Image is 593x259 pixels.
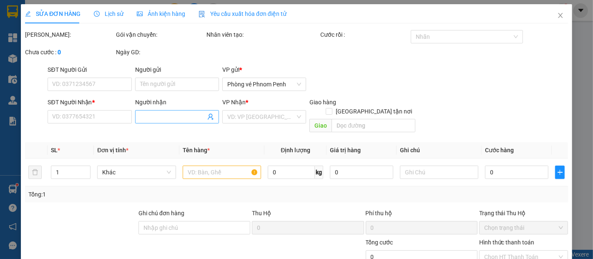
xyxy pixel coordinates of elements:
[479,239,534,246] label: Hình thức thanh toán
[25,48,114,57] div: Chưa cước :
[138,221,250,234] input: Ghi chú đơn hàng
[207,113,214,120] span: user-add
[555,166,565,179] button: plus
[94,11,100,17] span: clock-circle
[138,210,184,216] label: Ghi chú đơn hàng
[309,119,332,132] span: Giao
[116,30,205,39] div: Gói vận chuyển:
[397,142,482,158] th: Ghi chú
[330,147,361,153] span: Giá trị hàng
[137,11,143,17] span: picture
[400,166,479,179] input: Ghi Chú
[222,99,246,106] span: VP Nhận
[332,107,415,116] span: [GEOGRAPHIC_DATA] tận nơi
[365,239,393,246] span: Tổng cước
[97,147,128,153] span: Đơn vị tính
[50,147,57,153] span: SL
[48,65,131,74] div: SĐT Người Gửi
[320,30,409,39] div: Cước rồi :
[25,30,114,39] div: [PERSON_NAME]:
[281,147,310,153] span: Định lượng
[549,4,572,28] button: Close
[183,166,261,179] input: VD: Bàn, Ghế
[206,30,318,39] div: Nhân viên tạo:
[116,48,205,57] div: Ngày GD:
[48,98,131,107] div: SĐT Người Nhận
[557,12,564,19] span: close
[25,11,31,17] span: edit
[479,209,568,218] div: Trạng thái Thu Hộ
[94,10,123,17] span: Lịch sử
[227,78,301,91] span: Phòng vé Phnom Penh
[135,98,219,107] div: Người nhận
[332,119,415,132] input: Dọc đường
[555,169,565,176] span: plus
[309,99,336,106] span: Giao hàng
[252,210,271,216] span: Thu Hộ
[222,65,306,74] div: VP gửi
[199,11,205,18] img: icon
[58,49,61,55] b: 0
[484,221,563,234] span: Chọn trạng thái
[183,147,210,153] span: Tên hàng
[135,65,219,74] div: Người gửi
[315,166,323,179] span: kg
[28,190,229,199] div: Tổng: 1
[365,209,477,221] div: Phí thu hộ
[102,166,171,179] span: Khác
[28,166,42,179] button: delete
[199,10,286,17] span: Yêu cầu xuất hóa đơn điện tử
[25,10,80,17] span: SỬA ĐƠN HÀNG
[137,10,185,17] span: Ảnh kiện hàng
[485,147,514,153] span: Cước hàng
